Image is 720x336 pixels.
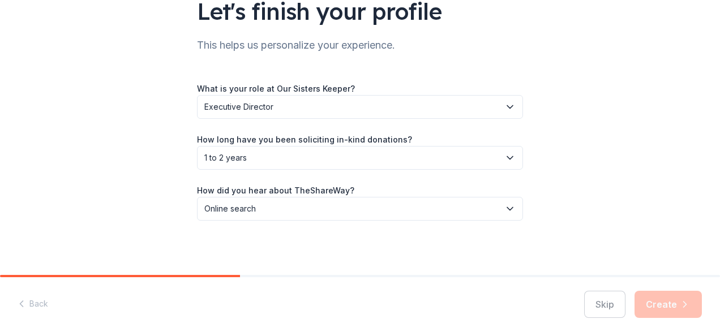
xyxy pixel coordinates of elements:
div: This helps us personalize your experience. [197,36,523,54]
span: Online search [204,202,500,216]
label: How long have you been soliciting in-kind donations? [197,134,412,145]
span: Executive Director [204,100,500,114]
button: Online search [197,197,523,221]
button: Executive Director [197,95,523,119]
button: 1 to 2 years [197,146,523,170]
label: What is your role at Our Sisters Keeper? [197,83,355,94]
label: How did you hear about TheShareWay? [197,185,354,196]
span: 1 to 2 years [204,151,500,165]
